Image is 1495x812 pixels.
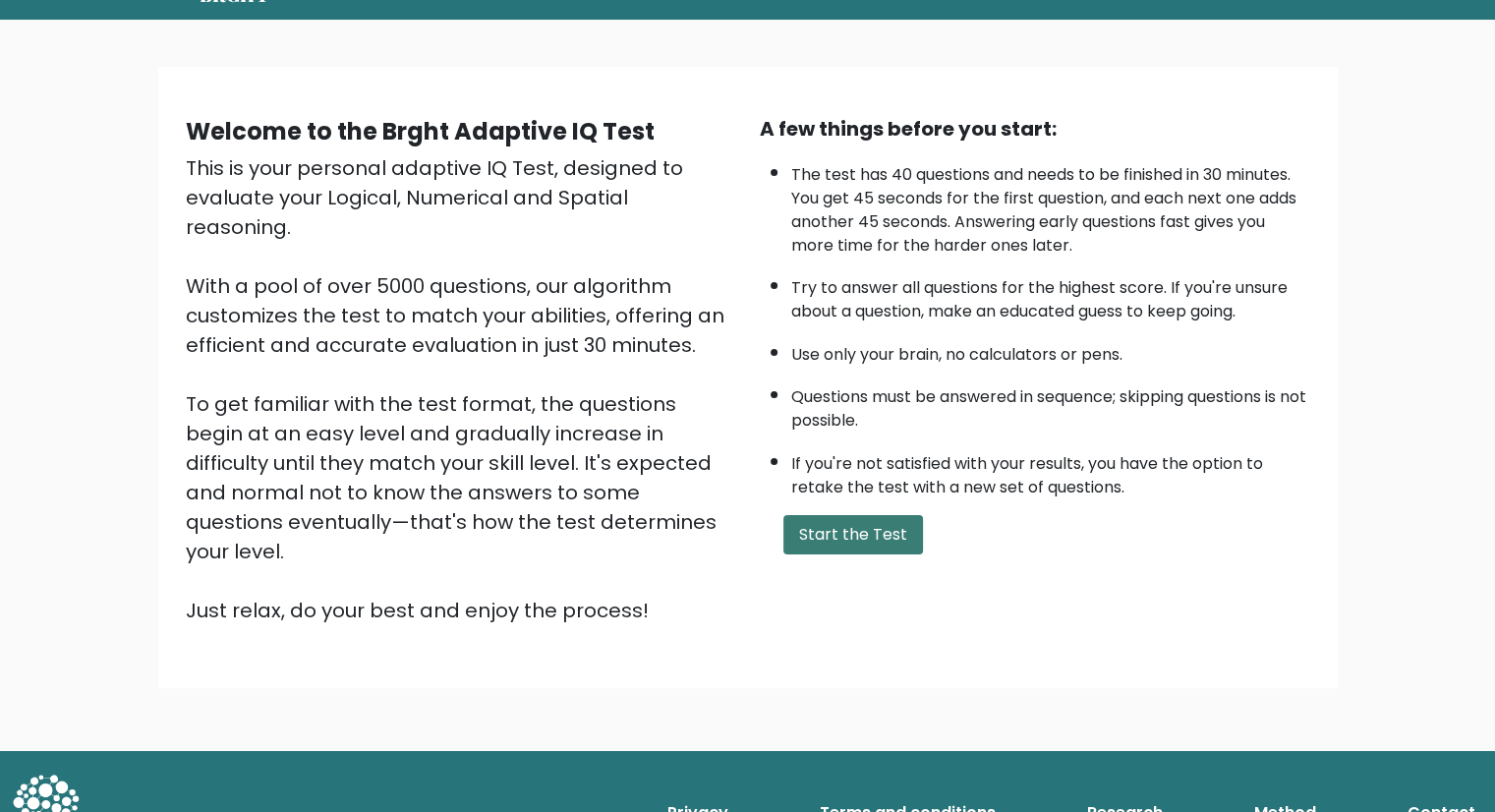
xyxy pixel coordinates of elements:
[791,266,1310,323] li: Try to answer all questions for the highest score. If you're unsure about a question, make an edu...
[186,115,655,147] b: Welcome to the Brght Adaptive IQ Test
[760,114,1310,144] div: A few things before you start:
[791,333,1310,367] li: Use only your brain, no calculators or pens.
[186,153,736,625] div: This is your personal adaptive IQ Test, designed to evaluate your Logical, Numerical and Spatial ...
[791,376,1310,433] li: Questions must be answered in sequence; skipping questions is not possible.
[791,153,1310,258] li: The test has 40 questions and needs to be finished in 30 minutes. You get 45 seconds for the firs...
[783,515,923,554] button: Start the Test
[791,442,1310,499] li: If you're not satisfied with your results, you have the option to retake the test with a new set ...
